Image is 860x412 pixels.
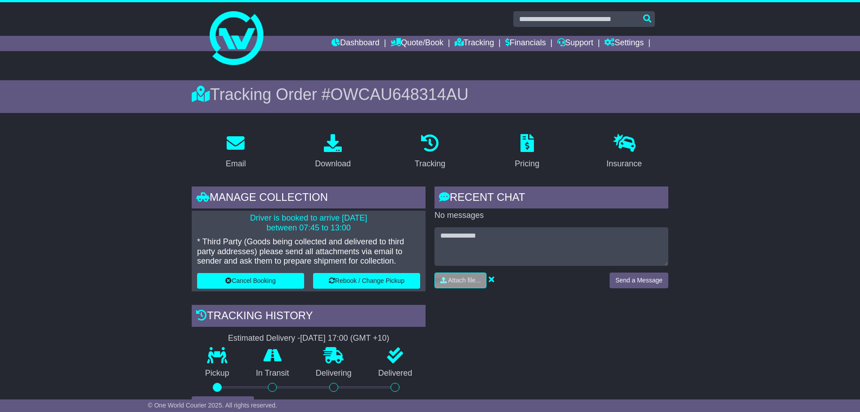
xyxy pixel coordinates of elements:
[509,131,545,173] a: Pricing
[515,158,539,170] div: Pricing
[365,369,426,378] p: Delivered
[409,131,451,173] a: Tracking
[455,36,494,51] a: Tracking
[197,213,420,233] p: Driver is booked to arrive [DATE] between 07:45 to 13:00
[331,85,469,104] span: OWCAU648314AU
[610,273,668,288] button: Send a Message
[197,237,420,266] p: * Third Party (Goods being collected and delivered to third party addresses) please send all atta...
[192,396,254,412] button: View Full Tracking
[192,369,243,378] p: Pickup
[391,36,443,51] a: Quote/Book
[557,36,593,51] a: Support
[331,36,379,51] a: Dashboard
[315,158,351,170] div: Download
[192,334,426,343] div: Estimated Delivery -
[148,402,277,409] span: © One World Courier 2025. All rights reserved.
[434,186,668,211] div: RECENT CHAT
[226,158,246,170] div: Email
[505,36,546,51] a: Financials
[309,131,357,173] a: Download
[415,158,445,170] div: Tracking
[192,305,426,329] div: Tracking history
[601,131,648,173] a: Insurance
[313,273,420,289] button: Rebook / Change Pickup
[192,186,426,211] div: Manage collection
[220,131,252,173] a: Email
[606,158,642,170] div: Insurance
[300,334,389,343] div: [DATE] 17:00 (GMT +10)
[192,85,668,104] div: Tracking Order #
[434,211,668,221] p: No messages
[604,36,644,51] a: Settings
[243,369,303,378] p: In Transit
[197,273,304,289] button: Cancel Booking
[302,369,365,378] p: Delivering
